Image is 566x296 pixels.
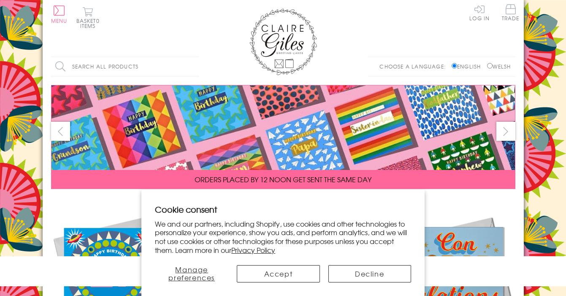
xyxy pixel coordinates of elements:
[80,17,100,30] span: 0 items
[469,4,490,21] a: Log In
[155,265,228,282] button: Manage preferences
[452,63,457,69] input: English
[51,17,68,25] span: Menu
[496,122,515,141] button: next
[168,264,215,282] span: Manage preferences
[51,5,68,23] button: Menu
[155,219,411,255] p: We and our partners, including Shopify, use cookies and other technologies to personalize your ex...
[51,122,70,141] button: prev
[502,4,520,22] a: Trade
[76,7,100,28] button: Basket0 items
[487,63,493,69] input: Welsh
[51,57,199,76] input: Search all products
[51,195,515,208] div: Carousel Pagination
[249,8,317,75] img: Claire Giles Greetings Cards
[190,57,199,76] input: Search
[328,265,411,282] button: Decline
[237,265,320,282] button: Accept
[379,63,450,70] p: Choose a language:
[231,245,275,255] a: Privacy Policy
[195,174,371,184] span: ORDERS PLACED BY 12 NOON GET SENT THE SAME DAY
[155,203,411,215] h2: Cookie consent
[452,63,485,70] label: English
[487,63,511,70] label: Welsh
[502,4,520,21] span: Trade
